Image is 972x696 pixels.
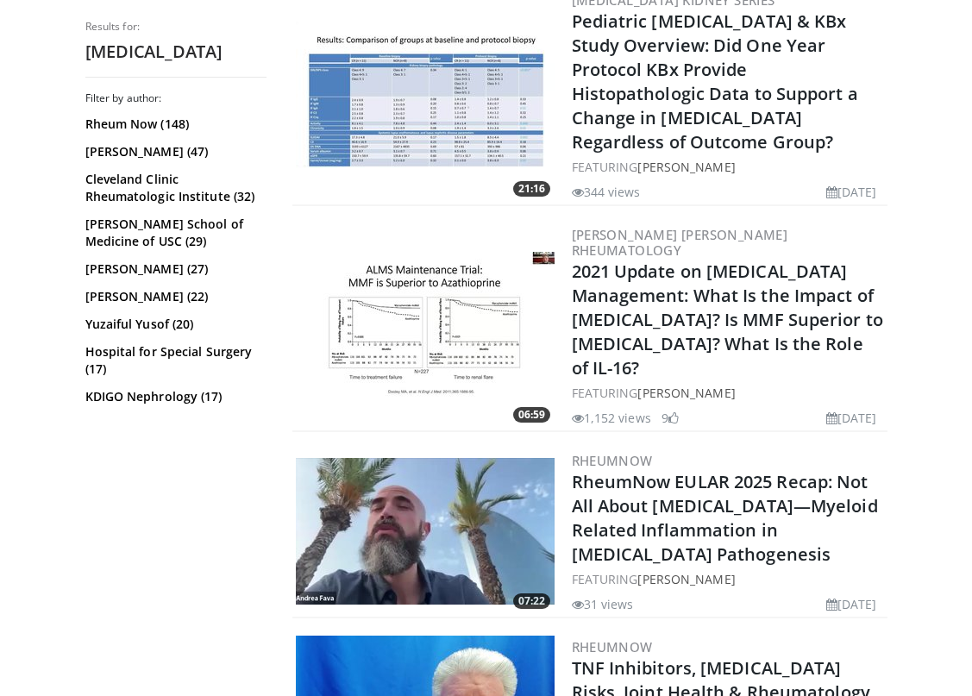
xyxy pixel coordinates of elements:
a: [PERSON_NAME] (27) [85,260,262,278]
a: [PERSON_NAME] (47) [85,143,262,160]
span: 21:16 [513,181,550,197]
span: 06:59 [513,407,550,423]
li: 1,152 views [572,409,651,427]
a: Pediatric [MEDICAL_DATA] & KBx Study Overview: Did One Year Protocol KBx Provide Histopathologic ... [572,9,858,154]
img: 8e78393e-2842-4950-8e91-b2a4b1748571.300x170_q85_crop-smart_upscale.jpg [296,252,555,398]
a: RheumNow [572,638,653,655]
a: RheumNow EULAR 2025 Recap: Not All About [MEDICAL_DATA]—Myeloid Related Inflammation in [MEDICAL_... [572,470,878,566]
li: 9 [662,409,679,427]
div: FEATURING [572,384,884,402]
img: 83d51020-91e0-4e48-ac7c-ad66e503fc9a.300x170_q85_crop-smart_upscale.jpg [296,22,555,168]
a: 2021 Update on [MEDICAL_DATA] Management: What Is the Impact of [MEDICAL_DATA]? Is MMF Superior t... [572,260,883,379]
a: KDIGO Nephrology (17) [85,388,262,405]
a: [PERSON_NAME] [637,571,735,587]
a: [PERSON_NAME] (22) [85,288,262,305]
a: Rheum Now (148) [85,116,262,133]
a: 06:59 [296,252,555,398]
a: [PERSON_NAME] [637,385,735,401]
div: FEATURING [572,570,884,588]
li: 31 views [572,595,634,613]
a: [PERSON_NAME] [637,159,735,175]
a: RheumNow [572,452,653,469]
p: Results for: [85,20,267,34]
a: Hospital for Special Surgery (17) [85,343,262,378]
img: 21c46345-0b90-4646-934d-7c2edfac5ce6.300x170_q85_crop-smart_upscale.jpg [296,458,555,605]
a: 21:16 [296,22,555,168]
a: [PERSON_NAME] [PERSON_NAME] Rheumatology [572,226,788,259]
a: [PERSON_NAME] School of Medicine of USC (29) [85,216,262,250]
h2: [MEDICAL_DATA] [85,41,267,63]
li: [DATE] [826,595,877,613]
li: [DATE] [826,183,877,201]
li: 344 views [572,183,641,201]
div: FEATURING [572,158,884,176]
li: [DATE] [826,409,877,427]
a: Cleveland Clinic Rheumatologic Institute (32) [85,171,262,205]
span: 07:22 [513,593,550,609]
a: 07:22 [296,458,555,605]
h3: Filter by author: [85,91,267,105]
a: Yuzaiful Yusof (20) [85,316,262,333]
